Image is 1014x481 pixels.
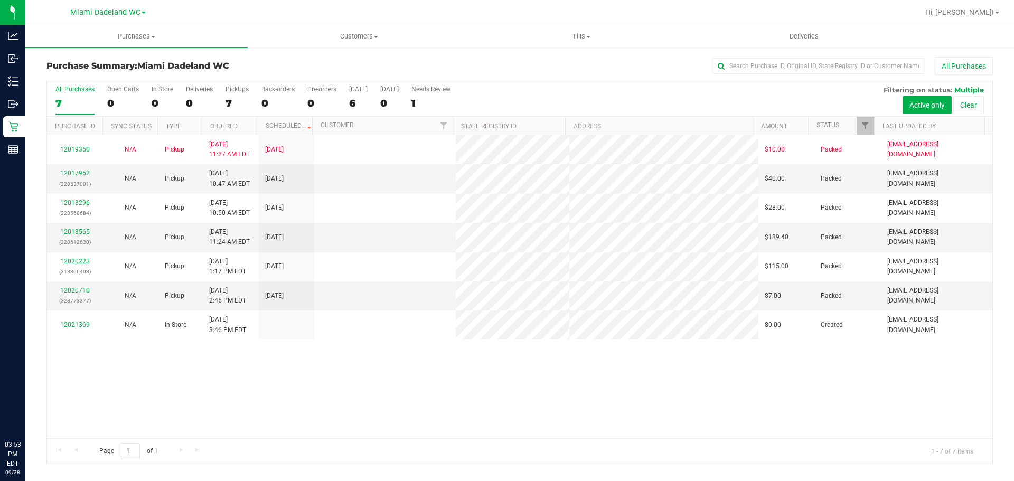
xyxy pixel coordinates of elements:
a: 12018565 [60,228,90,235]
div: 7 [55,97,95,109]
span: Page of 1 [90,443,166,459]
inline-svg: Inventory [8,76,18,87]
a: Type [166,122,181,130]
span: [EMAIL_ADDRESS][DOMAIN_NAME] [887,286,986,306]
span: $40.00 [765,174,785,184]
a: 12021369 [60,321,90,328]
span: Purchases [25,32,248,41]
span: [DATE] 10:50 AM EDT [209,198,250,218]
a: 12018296 [60,199,90,206]
a: Status [816,121,839,129]
p: 09/28 [5,468,21,476]
span: $0.00 [765,320,781,330]
inline-svg: Inbound [8,53,18,64]
p: (313306403) [53,267,96,277]
span: [DATE] 10:47 AM EDT [209,168,250,188]
span: $115.00 [765,261,788,271]
a: Amount [761,122,787,130]
div: 1 [411,97,450,109]
a: Filter [435,117,453,135]
span: Packed [821,145,842,155]
div: 0 [307,97,336,109]
button: N/A [125,320,136,330]
a: 12020710 [60,287,90,294]
div: Back-orders [261,86,295,93]
h3: Purchase Summary: [46,61,362,71]
div: 0 [261,97,295,109]
span: Packed [821,203,842,213]
a: Customer [321,121,353,129]
span: [DATE] 2:45 PM EDT [209,286,246,306]
a: Deliveries [693,25,915,48]
span: [EMAIL_ADDRESS][DOMAIN_NAME] [887,198,986,218]
p: (328612620) [53,237,96,247]
span: Not Applicable [125,204,136,211]
span: [DATE] [265,174,284,184]
span: [EMAIL_ADDRESS][DOMAIN_NAME] [887,227,986,247]
span: Miami Dadeland WC [137,61,229,71]
span: Packed [821,261,842,271]
button: N/A [125,203,136,213]
iframe: Resource center unread badge [31,395,44,408]
button: N/A [125,291,136,301]
span: [EMAIL_ADDRESS][DOMAIN_NAME] [887,168,986,188]
input: 1 [121,443,140,459]
a: Customers [248,25,470,48]
button: N/A [125,261,136,271]
button: Active only [903,96,952,114]
a: 12020223 [60,258,90,265]
a: Scheduled [266,122,314,129]
a: Filter [857,117,874,135]
span: In-Store [165,320,186,330]
button: All Purchases [935,57,993,75]
span: [EMAIL_ADDRESS][DOMAIN_NAME] [887,139,986,159]
span: Not Applicable [125,233,136,241]
span: Packed [821,232,842,242]
inline-svg: Retail [8,121,18,132]
span: [DATE] [265,261,284,271]
div: Needs Review [411,86,450,93]
th: Address [565,117,753,135]
span: Deliveries [775,32,833,41]
div: 0 [380,97,399,109]
p: (328558684) [53,208,96,218]
div: [DATE] [380,86,399,93]
inline-svg: Reports [8,144,18,155]
span: [EMAIL_ADDRESS][DOMAIN_NAME] [887,315,986,335]
a: Ordered [210,122,238,130]
span: [DATE] 3:46 PM EDT [209,315,246,335]
span: [DATE] 11:27 AM EDT [209,139,250,159]
span: $189.40 [765,232,788,242]
div: Deliveries [186,86,213,93]
span: Pickup [165,261,184,271]
p: (328773377) [53,296,96,306]
a: Purchases [25,25,248,48]
a: Tills [470,25,692,48]
span: Created [821,320,843,330]
button: Clear [953,96,984,114]
span: Miami Dadeland WC [70,8,140,17]
span: $7.00 [765,291,781,301]
span: Hi, [PERSON_NAME]! [925,8,994,16]
button: N/A [125,145,136,155]
a: State Registry ID [461,122,517,130]
div: Open Carts [107,86,139,93]
div: 0 [107,97,139,109]
inline-svg: Analytics [8,31,18,41]
div: 0 [186,97,213,109]
p: (328537001) [53,179,96,189]
div: Pre-orders [307,86,336,93]
span: [DATE] [265,232,284,242]
span: [DATE] [265,291,284,301]
span: Pickup [165,291,184,301]
div: All Purchases [55,86,95,93]
span: Packed [821,174,842,184]
a: Sync Status [111,122,152,130]
iframe: Resource center [11,397,42,428]
span: Pickup [165,174,184,184]
input: Search Purchase ID, Original ID, State Registry ID or Customer Name... [713,58,924,74]
span: Tills [471,32,692,41]
div: 0 [152,97,173,109]
div: PickUps [226,86,249,93]
span: [DATE] 11:24 AM EDT [209,227,250,247]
